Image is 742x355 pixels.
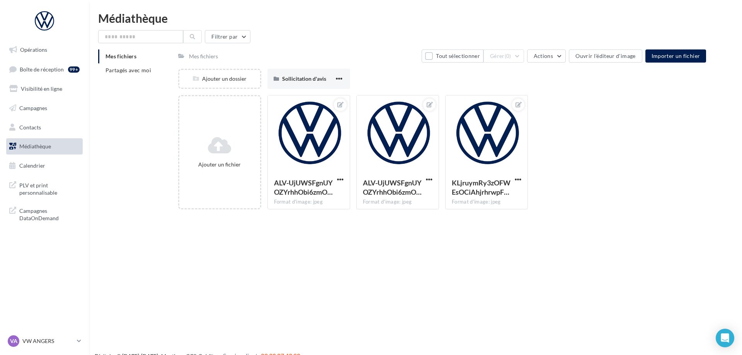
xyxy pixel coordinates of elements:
span: Mes fichiers [106,53,136,59]
span: ALV-UjUWSFgnUYOZYrhhObi6zmOpVUPT2bGzheuw7TC_GTqJq1djBpai [363,178,422,196]
a: PLV et print personnalisable [5,177,84,200]
span: Contacts [19,124,41,130]
div: 99+ [68,66,80,73]
a: Opérations [5,42,84,58]
a: Campagnes DataOnDemand [5,202,84,225]
button: Gérer(0) [483,49,524,63]
div: Format d'image: jpeg [452,199,521,206]
a: Visibilité en ligne [5,81,84,97]
span: Visibilité en ligne [21,85,62,92]
button: Importer un fichier [645,49,706,63]
button: Actions [527,49,566,63]
span: Boîte de réception [20,66,64,72]
div: Ajouter un dossier [179,75,260,83]
a: Campagnes [5,100,84,116]
span: Sollicitation d'avis [282,75,326,82]
span: Calendrier [19,162,45,169]
span: Campagnes DataOnDemand [19,206,80,222]
a: Calendrier [5,158,84,174]
div: Format d'image: jpeg [274,199,344,206]
span: Médiathèque [19,143,51,149]
div: Mes fichiers [189,53,218,60]
div: Open Intercom Messenger [716,329,734,347]
span: Importer un fichier [652,53,700,59]
div: Médiathèque [98,12,733,24]
span: PLV et print personnalisable [19,180,80,197]
span: Partagés avec moi [106,67,151,73]
div: Format d'image: jpeg [363,199,432,206]
a: Contacts [5,119,84,136]
button: Filtrer par [205,30,250,43]
a: VA VW ANGERS [6,334,83,348]
span: KLjruymRy3zOFWEsOCiAhjrhrwpF5s5yaDvtBvKrnPBQpgnOp0z7_YTIbRUQq3nU9GdHlZUL42b85dgipg=s0 [452,178,511,196]
p: VW ANGERS [22,337,74,345]
a: Médiathèque [5,138,84,155]
span: Campagnes [19,105,47,111]
span: ALV-UjUWSFgnUYOZYrhhObi6zmOpVUPT2bGzheuw7TC_GTqJq1djBpai [274,178,333,196]
button: Tout sélectionner [422,49,483,63]
div: Ajouter un fichier [182,161,257,168]
a: Boîte de réception99+ [5,61,84,78]
span: VA [10,337,17,345]
span: (0) [505,53,511,59]
span: Opérations [20,46,47,53]
button: Ouvrir l'éditeur d'image [569,49,642,63]
span: Actions [534,53,553,59]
